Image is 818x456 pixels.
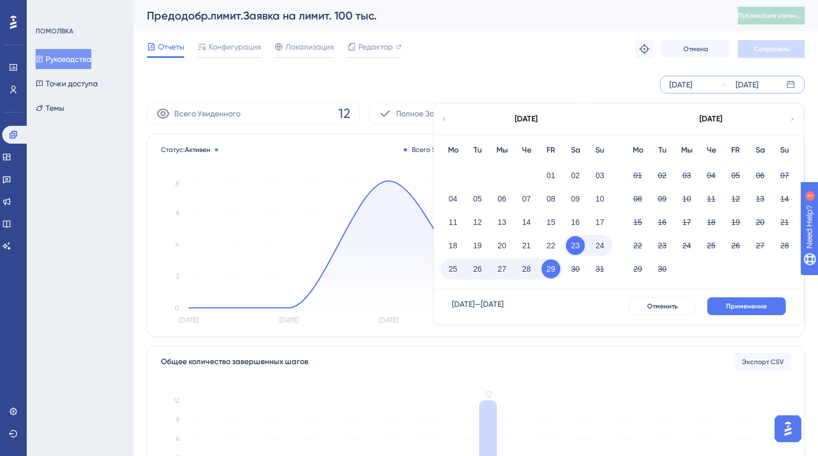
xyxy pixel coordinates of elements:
[738,11,805,20] span: Публикация изменений
[650,144,674,157] div: Tu
[677,236,696,255] button: 24
[726,166,745,185] button: 05
[517,236,536,255] button: 21
[751,213,770,232] button: 20
[492,213,511,232] button: 13
[771,412,805,445] iframe: Запуск ИИ-помощника UserGuiding
[566,236,585,255] button: 23
[677,213,696,232] button: 17
[474,145,482,155] ya-tr-span: Tu
[566,166,585,185] button: 02
[492,259,511,278] button: 27
[243,9,377,22] ya-tr-span: Заявка на лимит. 100 тыс.
[566,259,585,278] button: 30
[677,189,696,208] button: 10
[677,166,696,185] button: 03
[751,236,770,255] button: 27
[517,213,536,232] button: 14
[448,145,459,155] ya-tr-span: Мо
[629,297,696,315] button: Отменить
[210,9,243,22] ya-tr-span: лимит.
[444,189,462,208] button: 04
[775,189,794,208] button: 14
[541,189,560,208] button: 08
[566,189,585,208] button: 09
[176,272,179,280] tspan: 2
[475,300,481,308] ya-tr-span: —
[179,316,198,324] tspan: [DATE]
[647,302,678,310] ya-tr-span: Отменить
[566,213,585,232] button: 16
[699,144,723,157] div: Че
[662,40,729,58] button: Отмена
[735,353,791,371] button: Экспорт CSV
[175,180,179,188] tspan: 8
[738,40,805,58] button: Сохранить
[669,80,692,89] ya-tr-span: [DATE]
[702,189,721,208] button: 11
[699,114,722,124] ya-tr-span: [DATE]
[485,389,492,400] tspan: 12
[742,357,784,366] span: Экспорт CSV
[46,52,91,66] ya-tr-span: Руководства
[176,435,179,443] tspan: 6
[36,27,73,35] ya-tr-span: ПОМОЛВКА
[628,189,647,208] button: 08
[738,7,805,24] button: Публикация изменений
[653,166,672,185] button: 02
[158,42,184,51] ya-tr-span: Отчеты
[176,416,179,424] tspan: 9
[26,3,70,16] span: Need Help?
[396,109,472,118] ya-tr-span: Полное Завершение
[279,316,298,324] tspan: [DATE]
[541,259,560,278] button: 29
[77,6,81,14] div: 3
[492,236,511,255] button: 20
[653,189,672,208] button: 09
[468,259,487,278] button: 26
[628,213,647,232] button: 15
[590,213,609,232] button: 17
[595,145,604,155] ya-tr-span: Su
[653,259,672,278] button: 30
[517,189,536,208] button: 07
[174,396,179,404] tspan: 12
[147,9,210,22] ya-tr-span: Предодобр.
[628,166,647,185] button: 01
[36,49,91,69] button: Руководства
[358,42,393,51] ya-tr-span: Редактор
[775,213,794,232] button: 21
[36,98,64,118] button: Темы
[404,145,469,154] div: Всего Увиденного
[702,166,721,185] button: 04
[541,213,560,232] button: 15
[36,73,98,94] button: Точки доступа
[590,236,609,255] button: 24
[492,189,511,208] button: 06
[46,77,98,90] ya-tr-span: Точки доступа
[176,209,179,217] tspan: 6
[726,189,745,208] button: 12
[726,213,745,232] button: 19
[628,236,647,255] button: 22
[541,166,560,185] button: 01
[683,45,708,53] ya-tr-span: Отмена
[175,241,179,248] tspan: 4
[468,189,487,208] button: 05
[161,357,308,366] ya-tr-span: Общее количество завершенных шагов
[174,109,240,118] ya-tr-span: Всего Увиденного
[751,189,770,208] button: 13
[590,166,609,185] button: 03
[468,236,487,255] button: 19
[496,145,508,155] ya-tr-span: Мы
[723,144,748,157] div: FR
[702,213,721,232] button: 18
[517,259,536,278] button: 28
[481,300,504,308] ya-tr-span: [DATE]
[46,101,64,115] ya-tr-span: Темы
[754,45,789,53] ya-tr-span: Сохранить
[546,145,555,155] ya-tr-span: FR
[775,166,794,185] button: 07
